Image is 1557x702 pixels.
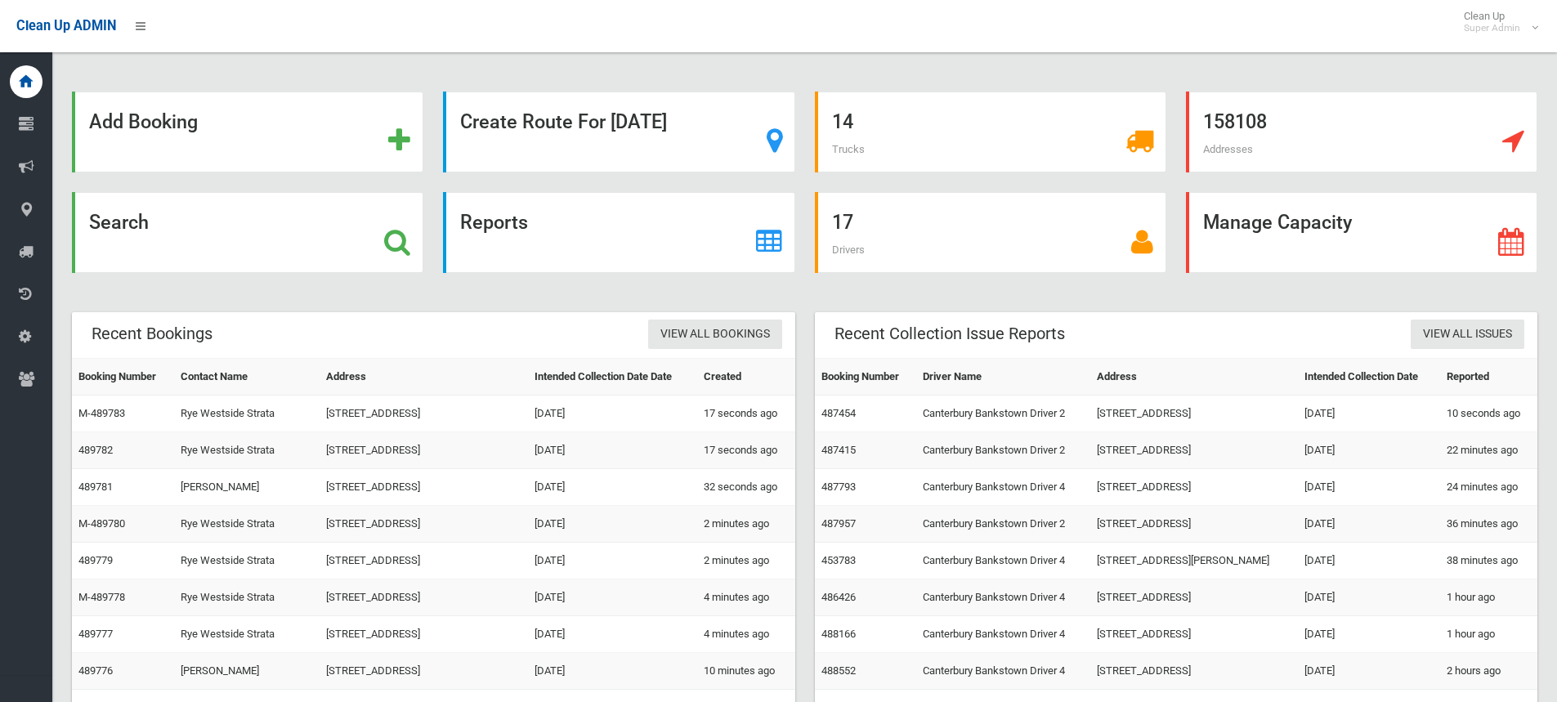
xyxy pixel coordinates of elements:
[443,192,794,273] a: Reports
[72,92,423,172] a: Add Booking
[832,143,865,155] span: Trucks
[1440,506,1537,543] td: 36 minutes ago
[697,616,794,653] td: 4 minutes ago
[320,653,528,690] td: [STREET_ADDRESS]
[1090,359,1298,396] th: Address
[528,506,697,543] td: [DATE]
[1440,616,1537,653] td: 1 hour ago
[832,211,853,234] strong: 17
[174,616,320,653] td: Rye Westside Strata
[821,407,856,419] a: 487454
[320,616,528,653] td: [STREET_ADDRESS]
[1203,143,1253,155] span: Addresses
[916,359,1090,396] th: Driver Name
[821,517,856,530] a: 487957
[1464,22,1520,34] small: Super Admin
[916,396,1090,432] td: Canterbury Bankstown Driver 2
[78,517,125,530] a: M-489780
[916,543,1090,579] td: Canterbury Bankstown Driver 4
[1440,543,1537,579] td: 38 minutes ago
[821,554,856,566] a: 453783
[174,396,320,432] td: Rye Westside Strata
[1298,432,1440,469] td: [DATE]
[1203,211,1352,234] strong: Manage Capacity
[1440,469,1537,506] td: 24 minutes ago
[815,92,1166,172] a: 14 Trucks
[916,653,1090,690] td: Canterbury Bankstown Driver 4
[821,591,856,603] a: 486426
[320,469,528,506] td: [STREET_ADDRESS]
[78,554,113,566] a: 489779
[528,396,697,432] td: [DATE]
[1090,616,1298,653] td: [STREET_ADDRESS]
[528,653,697,690] td: [DATE]
[1090,543,1298,579] td: [STREET_ADDRESS][PERSON_NAME]
[1186,192,1537,273] a: Manage Capacity
[697,579,794,616] td: 4 minutes ago
[1090,469,1298,506] td: [STREET_ADDRESS]
[174,469,320,506] td: [PERSON_NAME]
[78,481,113,493] a: 489781
[1298,579,1440,616] td: [DATE]
[697,469,794,506] td: 32 seconds ago
[528,432,697,469] td: [DATE]
[320,359,528,396] th: Address
[1440,653,1537,690] td: 2 hours ago
[916,506,1090,543] td: Canterbury Bankstown Driver 2
[78,664,113,677] a: 489776
[460,110,667,133] strong: Create Route For [DATE]
[697,506,794,543] td: 2 minutes ago
[916,579,1090,616] td: Canterbury Bankstown Driver 4
[1203,110,1267,133] strong: 158108
[697,653,794,690] td: 10 minutes ago
[1411,320,1524,350] a: View All Issues
[815,192,1166,273] a: 17 Drivers
[821,444,856,456] a: 487415
[320,543,528,579] td: [STREET_ADDRESS]
[72,192,423,273] a: Search
[320,396,528,432] td: [STREET_ADDRESS]
[78,444,113,456] a: 489782
[1090,396,1298,432] td: [STREET_ADDRESS]
[916,432,1090,469] td: Canterbury Bankstown Driver 2
[1298,506,1440,543] td: [DATE]
[89,110,198,133] strong: Add Booking
[528,616,697,653] td: [DATE]
[78,407,125,419] a: M-489783
[832,244,865,256] span: Drivers
[697,359,794,396] th: Created
[916,616,1090,653] td: Canterbury Bankstown Driver 4
[72,318,232,350] header: Recent Bookings
[1186,92,1537,172] a: 158108 Addresses
[443,92,794,172] a: Create Route For [DATE]
[697,432,794,469] td: 17 seconds ago
[1298,359,1440,396] th: Intended Collection Date
[174,653,320,690] td: [PERSON_NAME]
[78,628,113,640] a: 489777
[697,396,794,432] td: 17 seconds ago
[528,359,697,396] th: Intended Collection Date Date
[320,579,528,616] td: [STREET_ADDRESS]
[1440,396,1537,432] td: 10 seconds ago
[815,359,916,396] th: Booking Number
[174,543,320,579] td: Rye Westside Strata
[1298,543,1440,579] td: [DATE]
[1090,506,1298,543] td: [STREET_ADDRESS]
[1456,10,1537,34] span: Clean Up
[1298,616,1440,653] td: [DATE]
[320,506,528,543] td: [STREET_ADDRESS]
[1090,579,1298,616] td: [STREET_ADDRESS]
[528,543,697,579] td: [DATE]
[320,432,528,469] td: [STREET_ADDRESS]
[528,469,697,506] td: [DATE]
[1298,469,1440,506] td: [DATE]
[697,543,794,579] td: 2 minutes ago
[1298,396,1440,432] td: [DATE]
[78,591,125,603] a: M-489778
[72,359,174,396] th: Booking Number
[174,579,320,616] td: Rye Westside Strata
[528,579,697,616] td: [DATE]
[1090,432,1298,469] td: [STREET_ADDRESS]
[1090,653,1298,690] td: [STREET_ADDRESS]
[16,18,116,34] span: Clean Up ADMIN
